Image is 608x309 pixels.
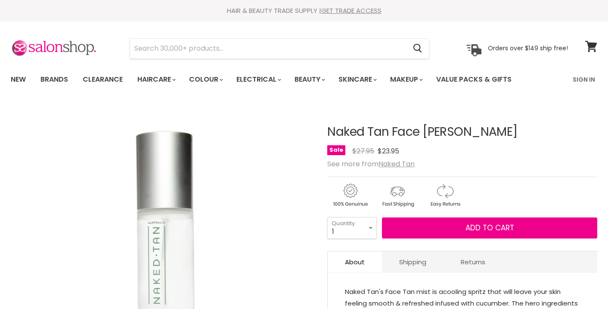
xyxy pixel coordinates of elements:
[406,39,429,58] button: Search
[327,182,373,208] img: genuine.gif
[130,39,406,58] input: Search
[4,70,32,89] a: New
[378,159,415,169] a: Naked Tan
[488,44,568,52] p: Orders over $149 ship free!
[352,146,374,156] span: $27.95
[327,125,597,139] h1: Naked Tan Face [PERSON_NAME]
[382,251,444,272] a: Shipping
[375,182,420,208] img: shipping.gif
[384,70,428,89] a: Makeup
[332,70,382,89] a: Skincare
[131,70,181,89] a: Haircare
[230,70,286,89] a: Electrical
[327,145,345,155] span: Sale
[327,159,415,169] span: See more from
[345,287,561,308] span: cooling spritz that will leave your skin feeling smooth & refreshed
[4,67,543,92] ul: Main menu
[382,217,597,239] button: Add to cart
[444,251,503,272] a: Returns
[422,182,468,208] img: returns.gif
[183,70,228,89] a: Colour
[568,70,600,89] a: Sign In
[76,70,129,89] a: Clearance
[327,217,377,239] select: Quantity
[328,251,382,272] a: About
[130,38,429,59] form: Product
[288,70,330,89] a: Beauty
[34,70,74,89] a: Brands
[430,70,518,89] a: Value Packs & Gifts
[378,146,399,156] span: $23.95
[465,223,514,233] span: Add to cart
[321,6,382,15] a: GET TRADE ACCESS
